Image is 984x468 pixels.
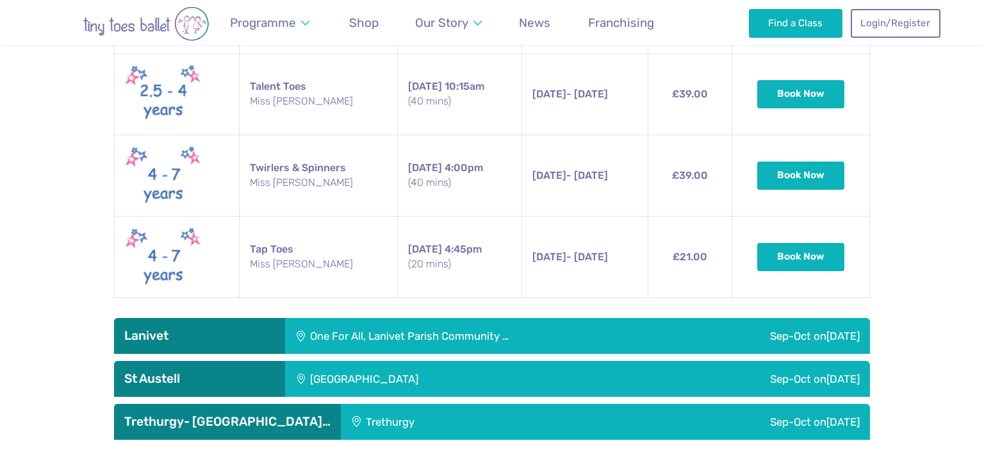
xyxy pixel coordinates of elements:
[408,80,442,92] span: [DATE]
[570,404,870,440] div: Sep-Oct on
[240,216,398,297] td: Tap Toes
[125,143,202,208] img: Twirlers & Spinners New (May 2025)
[757,80,844,108] button: Book Now
[343,8,384,38] a: Shop
[532,88,608,100] span: - [DATE]
[124,328,275,344] h3: Lanivet
[408,257,511,271] small: (20 mins)
[409,8,488,38] a: Our Story
[532,88,566,100] span: [DATE]
[648,135,732,216] td: £39.00
[285,361,616,397] div: [GEOGRAPHIC_DATA]
[44,6,249,41] img: tiny toes ballet
[513,8,557,38] a: News
[125,224,202,290] img: Twirlers & Spinners New (May 2025)
[250,176,387,190] small: Miss [PERSON_NAME]
[851,9,940,37] a: Login/Register
[532,169,566,181] span: [DATE]
[341,404,570,440] div: Trethurgy
[224,8,315,38] a: Programme
[125,62,202,127] img: Talent toes New (May 2025)
[757,162,844,190] button: Book Now
[648,216,732,297] td: £21.00
[648,53,732,135] td: £39.00
[519,15,550,30] span: News
[826,372,860,385] span: [DATE]
[415,15,468,30] span: Our Story
[757,243,844,271] button: Book Now
[582,8,660,38] a: Franchising
[124,371,275,387] h3: St Austell
[398,135,522,216] td: 4:00pm
[532,251,608,263] span: - [DATE]
[124,414,331,430] h3: Trethurgy- [GEOGRAPHIC_DATA]…
[398,53,522,135] td: 10:15am
[349,15,379,30] span: Shop
[408,94,511,108] small: (40 mins)
[230,15,296,30] span: Programme
[588,15,654,30] span: Franchising
[408,243,442,255] span: [DATE]
[250,94,387,108] small: Miss [PERSON_NAME]
[826,415,860,428] span: [DATE]
[398,216,522,297] td: 4:45pm
[532,251,566,263] span: [DATE]
[749,9,843,37] a: Find a Class
[826,330,860,342] span: [DATE]
[616,361,870,397] div: Sep-Oct on
[682,318,870,354] div: Sep-Oct on
[408,176,511,190] small: (40 mins)
[532,169,608,181] span: - [DATE]
[240,53,398,135] td: Talent Toes
[408,162,442,174] span: [DATE]
[250,257,387,271] small: Miss [PERSON_NAME]
[285,318,682,354] div: One For All, Lanivet Parish Community …
[240,135,398,216] td: Twirlers & Spinners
